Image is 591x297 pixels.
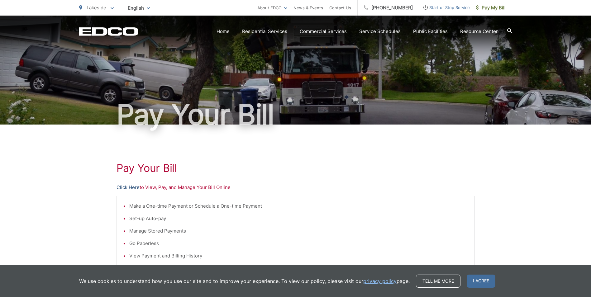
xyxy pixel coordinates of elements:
[293,4,323,12] a: News & Events
[87,5,106,11] span: Lakeside
[257,4,287,12] a: About EDCO
[117,162,475,174] h1: Pay Your Bill
[79,99,512,130] h1: Pay Your Bill
[129,202,468,210] li: Make a One-time Payment or Schedule a One-time Payment
[416,275,460,288] a: Tell me more
[129,252,468,260] li: View Payment and Billing History
[476,4,506,12] span: Pay My Bill
[413,28,448,35] a: Public Facilities
[217,28,230,35] a: Home
[460,28,498,35] a: Resource Center
[363,277,397,285] a: privacy policy
[129,215,468,222] li: Set-up Auto-pay
[129,240,468,247] li: Go Paperless
[117,184,140,191] a: Click Here
[79,277,410,285] p: We use cookies to understand how you use our site and to improve your experience. To view our pol...
[467,275,495,288] span: I agree
[242,28,287,35] a: Residential Services
[117,184,475,191] p: to View, Pay, and Manage Your Bill Online
[123,2,155,13] span: English
[359,28,401,35] a: Service Schedules
[329,4,351,12] a: Contact Us
[300,28,347,35] a: Commercial Services
[129,227,468,235] li: Manage Stored Payments
[79,27,138,36] a: EDCD logo. Return to the homepage.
